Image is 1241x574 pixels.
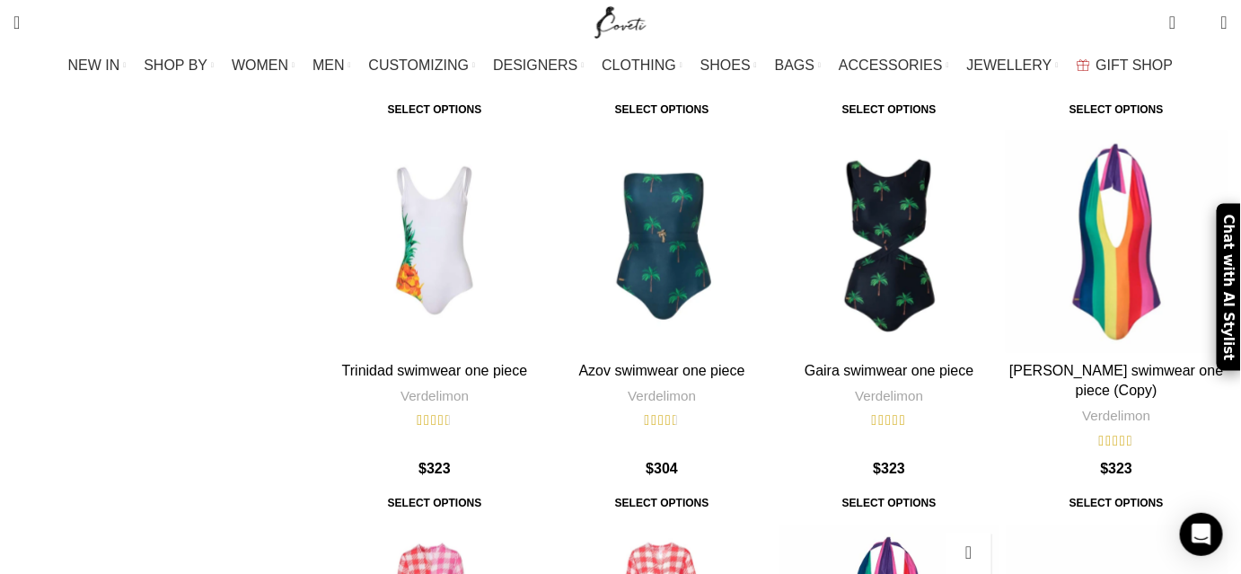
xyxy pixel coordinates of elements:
[232,48,295,84] a: WOMEN
[418,461,427,476] span: $
[628,386,696,405] a: Verdelimon
[646,461,678,476] bdi: 304
[805,363,974,378] a: Gaira swimwear one piece
[375,487,495,519] a: Select options for “Trinidad swimwear one piece”
[4,4,29,40] a: Search
[144,48,214,84] a: SHOP BY
[375,93,495,126] span: Select options
[1171,9,1184,22] span: 0
[1077,48,1174,84] a: GIFT SHOP
[375,487,495,519] span: Select options
[417,413,448,428] span: Rated out of 5
[775,48,821,84] a: BAGS
[874,461,882,476] span: $
[830,93,949,126] a: Select options for “Trinidad black bordado swimwear one piece”
[646,461,654,476] span: $
[591,13,651,29] a: Site logo
[144,57,207,74] span: SHOP BY
[967,57,1052,74] span: JEWELLERY
[1101,461,1109,476] span: $
[1057,93,1176,126] span: Select options
[551,131,773,353] a: Azov swimwear one piece
[1077,59,1090,71] img: GiftBag
[1101,461,1133,476] bdi: 323
[68,57,120,74] span: NEW IN
[312,48,350,84] a: MEN
[324,131,546,353] a: Trinidad swimwear one piece
[967,48,1059,84] a: JEWELLERY
[645,413,680,428] div: Rated 4.40 out of 5
[839,57,943,74] span: ACCESSORIES
[1009,363,1223,398] a: [PERSON_NAME] swimwear one piece (Copy)
[312,57,345,74] span: MEN
[1180,513,1223,556] div: Open Intercom Messenger
[946,534,991,574] a: Quick view
[369,48,476,84] a: CUSTOMIZING
[1099,434,1134,448] div: Rated 4.60 out of 5
[1006,131,1228,353] a: Tracy swimwear one piece (Copy)
[1193,18,1207,31] span: 0
[1082,406,1150,425] a: Verdelimon
[830,487,949,519] a: Select options for “Gaira swimwear one piece”
[1190,4,1208,40] div: My Wishlist
[493,57,577,74] span: DESIGNERS
[603,487,722,519] span: Select options
[375,93,495,126] a: Select options for “Baru swimwear top”
[830,487,949,519] span: Select options
[400,386,469,405] a: Verdelimon
[1160,4,1184,40] a: 0
[369,57,470,74] span: CUSTOMIZING
[603,93,722,126] a: Select options for “Trinidad white bordado swimwear one piece”
[342,363,528,378] a: Trinidad swimwear one piece
[579,363,745,378] a: Azov swimwear one piece
[603,487,722,519] a: Select options for “Azov swimwear one piece”
[700,48,757,84] a: SHOES
[775,57,814,74] span: BAGS
[700,57,751,74] span: SHOES
[417,413,452,428] div: Rated 4.40 out of 5
[645,413,676,428] span: Rated out of 5
[1096,57,1174,74] span: GIFT SHOP
[855,386,923,405] a: Verdelimon
[493,48,584,84] a: DESIGNERS
[872,413,906,428] span: Rated out of 5
[603,93,722,126] span: Select options
[232,57,288,74] span: WOMEN
[602,57,676,74] span: CLOTHING
[830,93,949,126] span: Select options
[1057,487,1176,519] a: Select options for “Tracy swimwear one piece (Copy)”
[872,413,907,428] div: Rated 4.80 out of 5
[1057,487,1176,519] span: Select options
[779,131,1000,353] a: Gaira swimwear one piece
[1057,93,1176,126] a: Select options for “Trinidad black loros swimwear one piece”
[874,461,906,476] bdi: 323
[839,48,949,84] a: ACCESSORIES
[68,48,127,84] a: NEW IN
[418,461,451,476] bdi: 323
[602,48,682,84] a: CLOTHING
[1099,434,1131,448] span: Rated out of 5
[4,48,1237,84] div: Main navigation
